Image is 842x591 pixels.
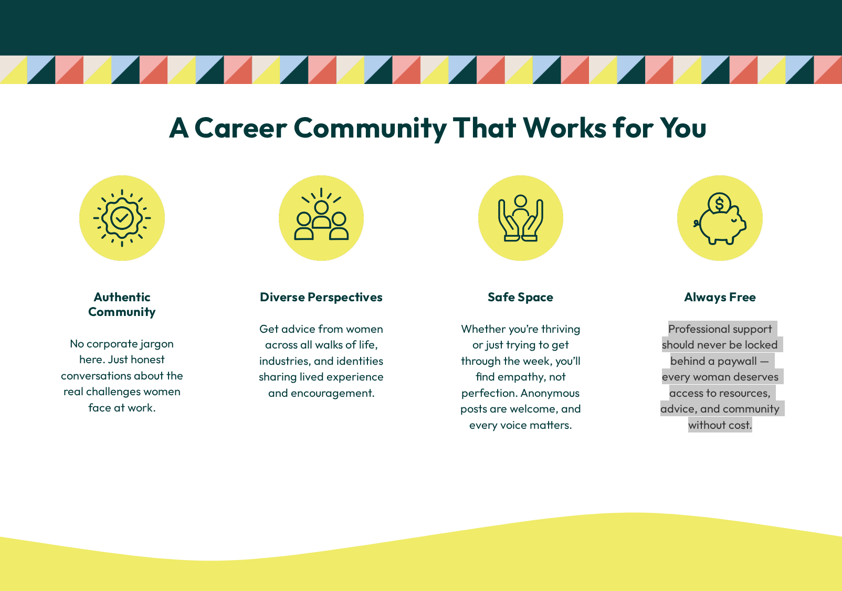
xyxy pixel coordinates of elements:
[488,289,553,304] strong: Safe Space
[58,335,185,415] p: No corporate jargon here. Just honest conversations about the real challenges women face at work.
[684,289,756,304] strong: Always Free
[457,321,584,432] p: Whether you’re thriving or just trying to get through the week, you’ll find empathy, not perfecti...
[88,289,156,319] strong: Authentic Community
[656,321,783,432] p: Professional support should never be locked behind a paywall — every woman deserves access to res...
[260,289,383,304] strong: Diverse Perspectives
[258,321,385,400] p: Get advice from ​​women across all walks of life, industries, and identities sharing lived experi...
[169,109,707,145] strong: A Career Community That Works for You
